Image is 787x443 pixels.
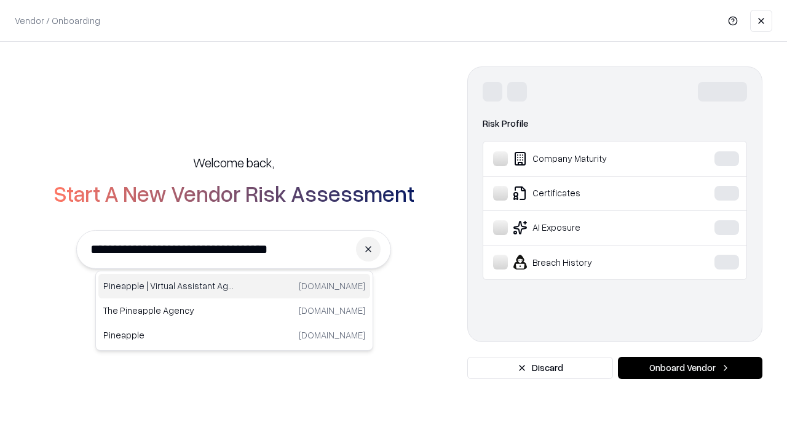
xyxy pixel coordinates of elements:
p: [DOMAIN_NAME] [299,329,365,341]
h2: Start A New Vendor Risk Assessment [53,181,414,206]
button: Onboard Vendor [618,357,762,379]
h5: Welcome back, [193,154,274,171]
p: Pineapple [103,329,234,341]
div: Risk Profile [483,116,747,131]
div: Certificates [493,186,677,201]
div: AI Exposure [493,220,677,235]
p: The Pineapple Agency [103,304,234,317]
p: Vendor / Onboarding [15,14,100,27]
p: Pineapple | Virtual Assistant Agency [103,279,234,292]
button: Discard [467,357,613,379]
p: [DOMAIN_NAME] [299,304,365,317]
div: Company Maturity [493,151,677,166]
div: Breach History [493,255,677,269]
p: [DOMAIN_NAME] [299,279,365,292]
div: Suggestions [95,271,373,351]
